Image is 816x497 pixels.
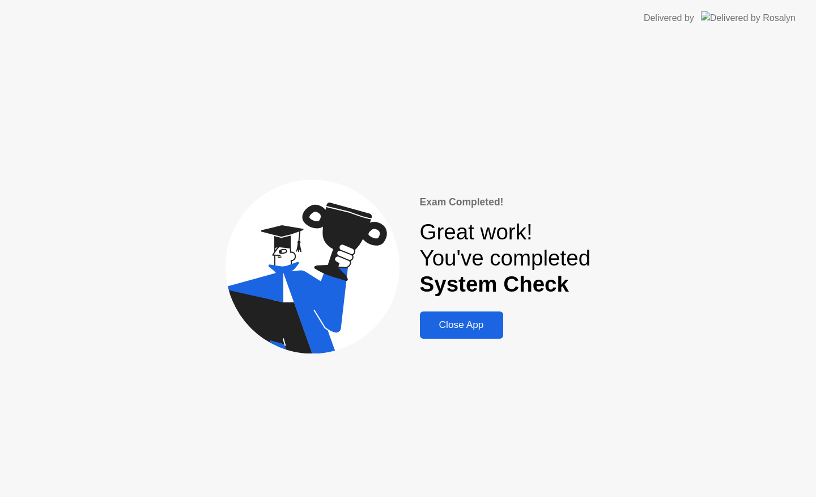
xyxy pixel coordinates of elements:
b: System Check [420,272,569,296]
button: Close App [420,311,503,339]
div: Close App [423,319,500,331]
div: Delivered by [644,11,694,25]
img: Delivered by Rosalyn [701,11,796,24]
div: Great work! You've completed [420,219,591,298]
div: Exam Completed! [420,195,591,209]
